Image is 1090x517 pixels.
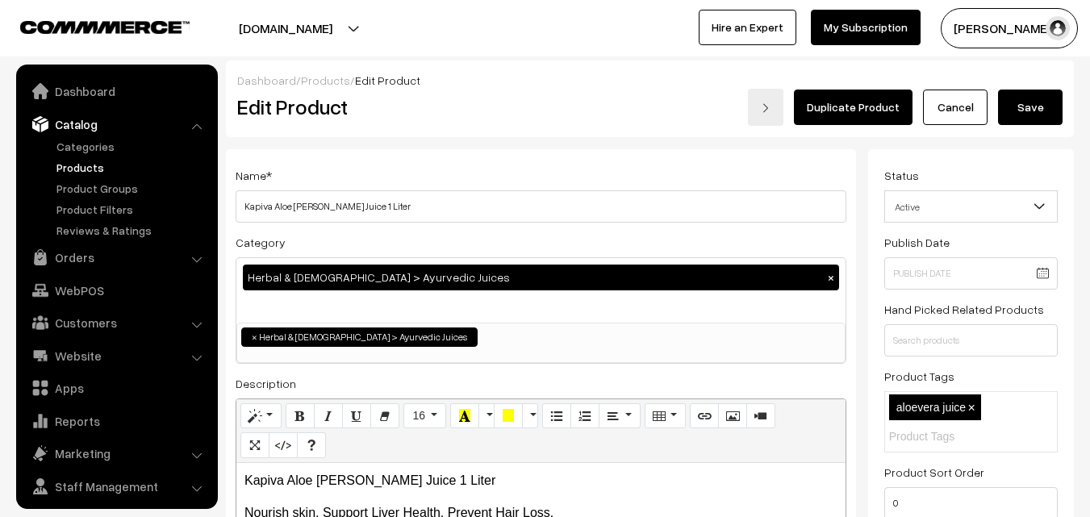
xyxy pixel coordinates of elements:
label: Status [884,167,919,184]
img: right-arrow.png [761,103,771,113]
label: Hand Picked Related Products [884,301,1044,318]
button: Remove Font Style (CTRL+\) [370,403,399,429]
a: Orders [20,243,212,272]
span: × [967,401,975,415]
button: Save [998,90,1063,125]
span: Edit Product [355,73,420,87]
span: Active [884,190,1058,223]
button: More Color [522,403,538,429]
button: Bold (CTRL+B) [286,403,315,429]
a: My Subscription [811,10,921,45]
span: Active [885,193,1057,221]
button: × [824,270,838,285]
input: Product Tags [889,428,1030,445]
a: Duplicate Product [794,90,913,125]
button: [DOMAIN_NAME] [182,8,389,48]
a: WebPOS [20,276,212,305]
a: Customers [20,308,212,337]
a: Reviews & Ratings [52,222,212,239]
input: Search products [884,324,1058,356]
a: Marketing [20,439,212,468]
label: Description [236,375,296,392]
button: Recent Color [450,403,479,429]
button: Help [297,432,326,458]
h2: Edit Product [237,94,567,119]
button: [PERSON_NAME] [941,8,1078,48]
label: Name [236,167,272,184]
label: Publish Date [884,234,950,251]
a: Catalog [20,110,212,139]
button: Style [240,403,282,429]
button: Link (CTRL+K) [690,403,719,429]
label: Product Tags [884,368,954,385]
button: More Color [478,403,495,429]
div: Herbal & [DEMOGRAPHIC_DATA] > Ayurvedic Juices [243,265,839,290]
button: Video [746,403,775,429]
button: Paragraph [599,403,640,429]
button: Underline (CTRL+U) [342,403,371,429]
input: Publish Date [884,257,1058,290]
a: COMMMERCE [20,16,161,35]
button: Font Size [403,403,446,429]
a: Hire an Expert [699,10,796,45]
button: Table [645,403,686,429]
a: Product Filters [52,201,212,218]
a: Website [20,341,212,370]
a: Apps [20,373,212,402]
a: Products [52,159,212,176]
img: COMMMERCE [20,21,190,33]
button: Code View [269,432,298,458]
span: 16 [412,409,425,422]
button: Ordered list (CTRL+SHIFT+NUM8) [570,403,599,429]
span: aloevera juice [896,401,966,414]
button: Italic (CTRL+I) [314,403,343,429]
p: Kapiva Aloe [PERSON_NAME] Juice 1 Liter [244,471,837,490]
label: Product Sort Order [884,464,984,481]
a: Dashboard [237,73,296,87]
a: Reports [20,407,212,436]
input: Name [236,190,846,223]
a: Dashboard [20,77,212,106]
a: Products [301,73,350,87]
button: Background Color [494,403,523,429]
a: Categories [52,138,212,155]
div: / / [237,72,1063,89]
button: Full Screen [240,432,269,458]
button: Picture [718,403,747,429]
a: Cancel [923,90,988,125]
button: Unordered list (CTRL+SHIFT+NUM7) [542,403,571,429]
a: Product Groups [52,180,212,197]
a: Staff Management [20,472,212,501]
img: user [1046,16,1070,40]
